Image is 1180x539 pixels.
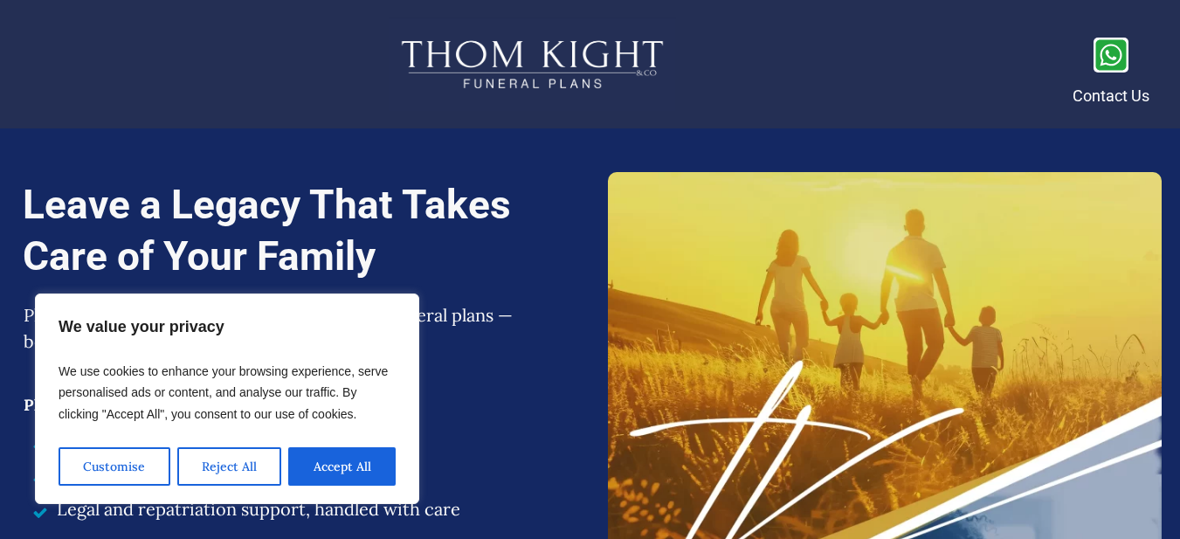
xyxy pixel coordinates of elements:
button: Reject All [177,447,282,486]
h1: Leave a Legacy That Takes Care of Your Family [23,179,590,301]
button: Customise [59,447,170,486]
p: We value your privacy [59,312,396,346]
span: Plans from just R150 pm [24,395,207,415]
span: Legal and repatriation support, handled with care [57,496,460,522]
div: We value your privacy [35,294,419,505]
p: Contact Us [1073,82,1149,110]
button: Accept All [288,447,396,486]
p: Plan [DATE] for their [DATE] with affordable funeral plans — because your family deserves to be c... [24,302,573,372]
p: We use cookies to enhance your browsing experience, serve personalised ads or content, and analys... [59,356,396,434]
